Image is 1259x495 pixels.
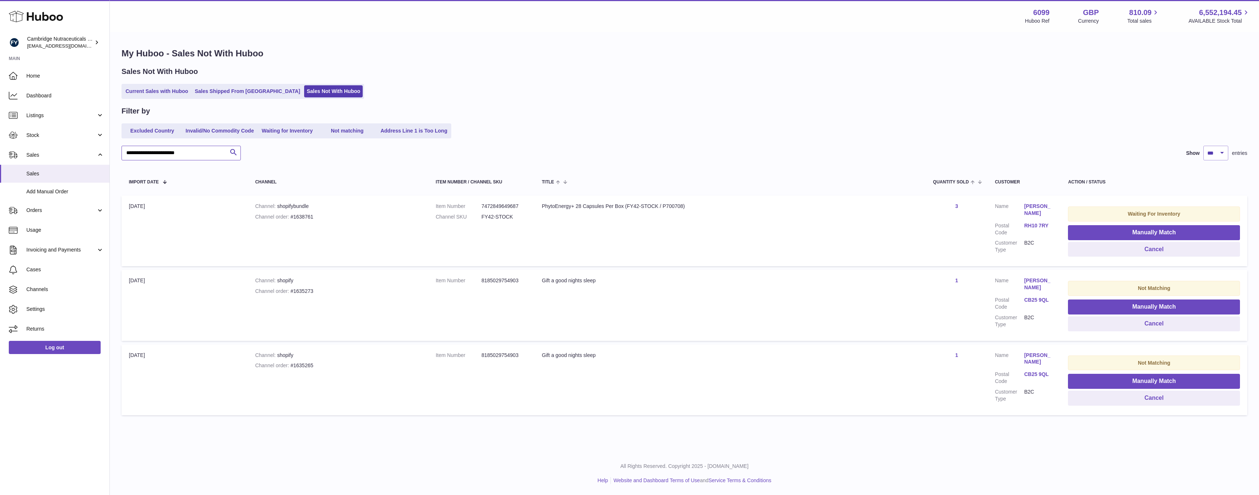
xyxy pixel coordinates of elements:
button: Cancel [1068,316,1240,331]
span: Add Manual Order [26,188,104,195]
dt: Postal Code [995,297,1024,310]
strong: Channel order [255,288,291,294]
strong: Not Matching [1138,360,1170,366]
strong: Channel [255,352,277,358]
a: 3 [955,203,958,209]
li: and [611,477,771,484]
td: [DATE] [122,270,248,340]
dd: FY42-STOCK [481,213,527,220]
dd: B2C [1024,239,1053,253]
a: [PERSON_NAME] [1024,277,1053,291]
strong: Channel [255,203,277,209]
a: Excluded Country [123,125,182,137]
dt: Postal Code [995,371,1024,385]
span: Total sales [1127,18,1160,25]
button: Manually Match [1068,299,1240,315]
img: huboo@camnutra.com [9,37,20,48]
div: shopify [255,352,421,359]
a: CB25 9QL [1024,371,1053,378]
a: Website and Dashboard Terms of Use [613,477,700,483]
a: Current Sales with Huboo [123,85,191,97]
dt: Postal Code [995,222,1024,236]
div: #1638761 [255,213,421,220]
div: Item Number / Channel SKU [436,180,527,185]
a: Help [598,477,608,483]
button: Cancel [1068,242,1240,257]
dd: B2C [1024,314,1053,328]
p: All Rights Reserved. Copyright 2025 - [DOMAIN_NAME] [116,463,1253,470]
div: Gift a good nights sleep [542,352,918,359]
div: shopify [255,277,421,284]
strong: Waiting For Inventory [1128,211,1180,217]
dt: Customer Type [995,239,1024,253]
span: 810.09 [1129,8,1151,18]
a: [PERSON_NAME] [1024,352,1053,366]
a: Service Terms & Conditions [709,477,772,483]
span: Invoicing and Payments [26,246,96,253]
span: Listings [26,112,96,119]
span: Import date [129,180,159,185]
td: [DATE] [122,196,248,266]
dd: 7472849649687 [481,203,527,210]
button: Cancel [1068,391,1240,406]
button: Manually Match [1068,374,1240,389]
a: Sales Not With Huboo [304,85,363,97]
dt: Name [995,203,1024,219]
span: [EMAIL_ADDRESS][DOMAIN_NAME] [27,43,108,49]
a: Waiting for Inventory [258,125,317,137]
a: Log out [9,341,101,354]
span: Home [26,72,104,79]
span: Sales [26,170,104,177]
span: Channels [26,286,104,293]
div: Channel [255,180,421,185]
span: Dashboard [26,92,104,99]
span: Title [542,180,554,185]
span: AVAILABLE Stock Total [1188,18,1250,25]
span: 6,552,194.45 [1199,8,1242,18]
div: Currency [1078,18,1099,25]
dd: B2C [1024,388,1053,402]
dt: Item Number [436,352,481,359]
div: #1635273 [255,288,421,295]
span: Sales [26,152,96,159]
dt: Customer Type [995,314,1024,328]
a: RH10 7RY [1024,222,1053,229]
h2: Sales Not With Huboo [122,67,198,77]
div: Cambridge Nutraceuticals Ltd [27,36,93,49]
a: 6,552,194.45 AVAILABLE Stock Total [1188,8,1250,25]
a: CB25 9QL [1024,297,1053,304]
td: [DATE] [122,345,248,415]
dt: Item Number [436,203,481,210]
span: Quantity Sold [933,180,969,185]
span: Orders [26,207,96,214]
a: 810.09 Total sales [1127,8,1160,25]
h1: My Huboo - Sales Not With Huboo [122,48,1247,59]
div: Gift a good nights sleep [542,277,918,284]
a: Not matching [318,125,377,137]
a: Address Line 1 is Too Long [378,125,450,137]
div: shopifybundle [255,203,421,210]
span: Stock [26,132,96,139]
strong: 6099 [1033,8,1050,18]
div: PhytoEnergy+ 28 Capsules Per Box (FY42-STOCK / P700708) [542,203,918,210]
strong: Not Matching [1138,285,1170,291]
a: 1 [955,352,958,358]
strong: Channel order [255,214,291,220]
dt: Customer Type [995,388,1024,402]
dd: 8185029754903 [481,277,527,284]
a: [PERSON_NAME] [1024,203,1053,217]
h2: Filter by [122,106,150,116]
strong: Channel [255,278,277,283]
span: Cases [26,266,104,273]
dt: Name [995,352,1024,368]
strong: Channel order [255,362,291,368]
span: Returns [26,325,104,332]
dd: 8185029754903 [481,352,527,359]
div: #1635265 [255,362,421,369]
label: Show [1186,150,1200,157]
span: entries [1232,150,1247,157]
a: 1 [955,278,958,283]
div: Huboo Ref [1025,18,1050,25]
a: Sales Shipped From [GEOGRAPHIC_DATA] [192,85,303,97]
span: Settings [26,306,104,313]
